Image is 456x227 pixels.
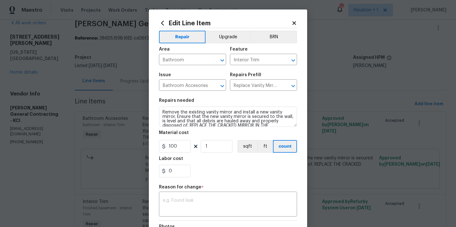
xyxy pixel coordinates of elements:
[159,185,201,189] h5: Reason for change
[159,156,183,161] h5: Labor cost
[159,20,291,27] h2: Edit Line Item
[230,47,248,52] h5: Feature
[159,131,189,135] h5: Material cost
[250,31,297,43] button: BRN
[159,47,170,52] h5: Area
[218,82,227,90] button: Open
[159,73,171,77] h5: Issue
[206,31,251,43] button: Upgrade
[289,82,298,90] button: Open
[159,31,206,43] button: Repair
[230,73,261,77] h5: Repairs Prefill
[289,56,298,65] button: Open
[159,98,194,103] h5: Repairs needed
[218,56,227,65] button: Open
[159,107,297,127] textarea: Remove the existing vanity mirror and install a new vanity mirror. Ensure that the new vanity mir...
[257,140,273,153] button: ft
[273,140,297,153] button: count
[237,140,257,153] button: sqft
